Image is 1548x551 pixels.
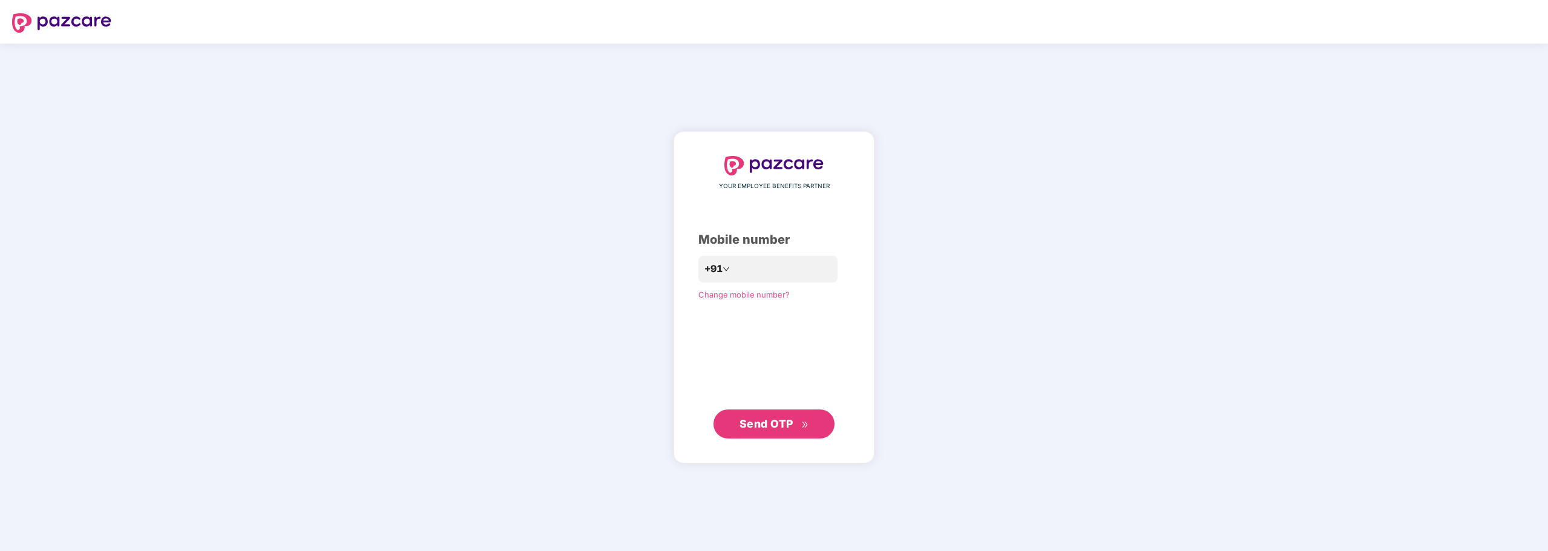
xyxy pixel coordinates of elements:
img: logo [12,13,111,33]
a: Change mobile number? [698,290,790,299]
button: Send OTPdouble-right [713,409,835,439]
span: double-right [801,421,809,429]
span: +91 [704,261,723,276]
span: Send OTP [740,417,793,430]
span: down [723,266,730,273]
div: Mobile number [698,230,850,249]
img: logo [724,156,824,175]
span: YOUR EMPLOYEE BENEFITS PARTNER [719,181,830,191]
